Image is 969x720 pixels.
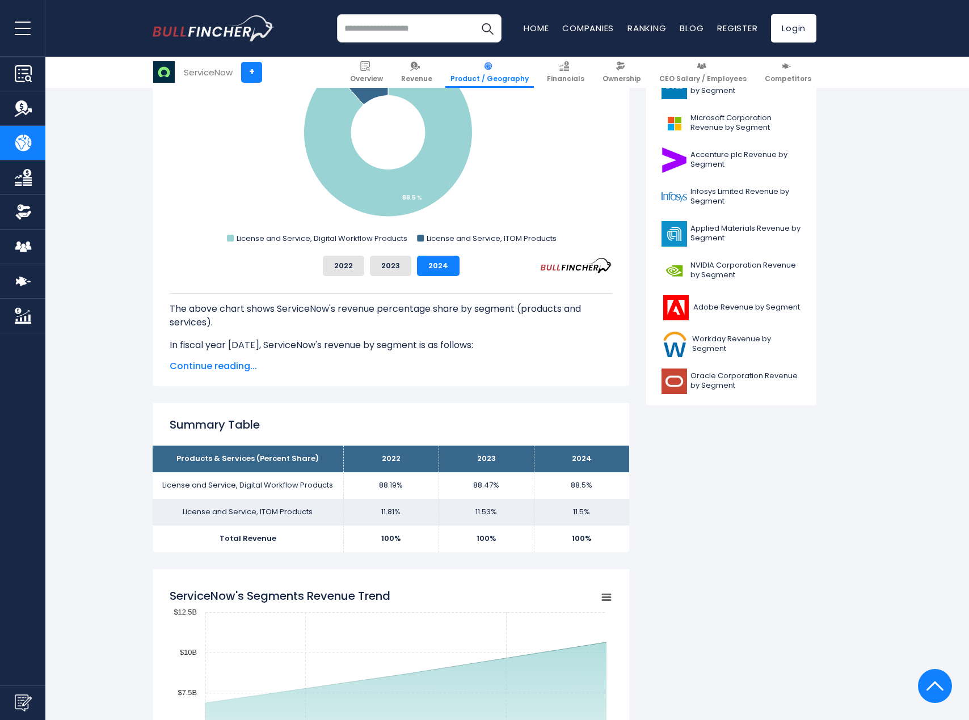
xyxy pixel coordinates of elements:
a: Overview [345,57,388,88]
tspan: 88.5 % [402,193,422,202]
img: bullfincher logo [153,15,275,41]
button: 2023 [370,256,411,276]
span: Product / Geography [450,74,529,83]
a: Competitors [760,57,816,88]
a: Oracle Corporation Revenue by Segment [655,366,808,397]
a: Adobe Revenue by Segment [655,292,808,323]
a: Home [524,22,549,34]
text: $12.5B [174,608,197,616]
th: 2022 [343,446,439,472]
text: $7.5B [178,688,197,697]
td: 11.81% [343,499,439,526]
a: CEO Salary / Employees [654,57,752,88]
span: Overview [350,74,383,83]
img: WDAY logo [662,332,689,357]
a: Companies [562,22,614,34]
span: Oracle Corporation Revenue by Segment [690,371,801,391]
td: 100% [439,526,534,552]
a: NVIDIA Corporation Revenue by Segment [655,255,808,286]
span: Financials [547,74,584,83]
div: ServiceNow [184,66,233,79]
span: Accenture plc Revenue by Segment [690,150,801,170]
tspan: ServiceNow's Segments Revenue Trend [170,588,390,604]
img: MSFT logo [662,111,687,136]
img: ADBE logo [662,295,690,320]
td: 88.5% [534,472,629,499]
td: 11.5% [534,499,629,526]
a: Login [771,14,816,43]
span: Adobe Revenue by Segment [693,303,800,312]
a: + [241,62,262,83]
td: 88.47% [439,472,534,499]
td: Total Revenue [153,526,343,552]
td: 88.19% [343,472,439,499]
th: 2024 [534,446,629,472]
button: Search [473,14,502,43]
a: Go to homepage [153,15,275,41]
button: 2022 [323,256,364,276]
img: NOW logo [153,61,175,83]
text: $10B [180,648,197,657]
a: Infosys Limited Revenue by Segment [655,181,808,213]
a: Register [717,22,757,34]
span: Competitors [765,74,811,83]
span: Applied Materials Revenue by Segment [690,224,801,243]
span: Revenue [401,74,432,83]
a: Accenture plc Revenue by Segment [655,145,808,176]
a: Product / Geography [445,57,534,88]
th: Products & Services (Percent Share) [153,446,343,472]
img: ACN logo [662,147,687,173]
span: CEO Salary / Employees [659,74,747,83]
button: 2024 [417,256,460,276]
td: 11.53% [439,499,534,526]
span: Dell Technologies Revenue by Segment [690,77,801,96]
span: Infosys Limited Revenue by Segment [690,187,801,206]
td: 100% [343,526,439,552]
a: Financials [542,57,589,88]
p: The above chart shows ServiceNow's revenue percentage share by segment (products and services). [170,302,612,329]
text: License and Service, Digital Workflow Products [237,233,407,244]
span: Continue reading... [170,359,612,373]
a: Ranking [627,22,666,34]
a: Microsoft Corporation Revenue by Segment [655,108,808,139]
th: 2023 [439,446,534,472]
svg: ServiceNow's Revenue Share by Segment [170,20,612,247]
p: In fiscal year [DATE], ServiceNow's revenue by segment is as follows: [170,338,612,352]
a: Ownership [597,57,646,88]
td: License and Service, ITOM Products [153,499,343,526]
span: Microsoft Corporation Revenue by Segment [690,113,801,133]
span: Ownership [603,74,641,83]
a: Applied Materials Revenue by Segment [655,218,808,249]
img: INFY logo [662,184,687,210]
img: AMAT logo [662,221,687,247]
span: Workday Revenue by Segment [692,334,801,354]
text: License and Service, ITOM Products [427,233,557,244]
a: Workday Revenue by Segment [655,329,808,360]
td: 100% [534,526,629,552]
h2: Summary Table [170,416,612,433]
div: The for ServiceNow is the License and Service, Digital Workflow Products, which represents 88.5% ... [170,293,612,484]
a: Blog [680,22,703,34]
img: ORCL logo [662,369,687,394]
td: License and Service, Digital Workflow Products [153,472,343,499]
img: NVDA logo [662,258,687,283]
span: NVIDIA Corporation Revenue by Segment [690,261,801,280]
img: Ownership [15,204,32,221]
a: Revenue [396,57,437,88]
